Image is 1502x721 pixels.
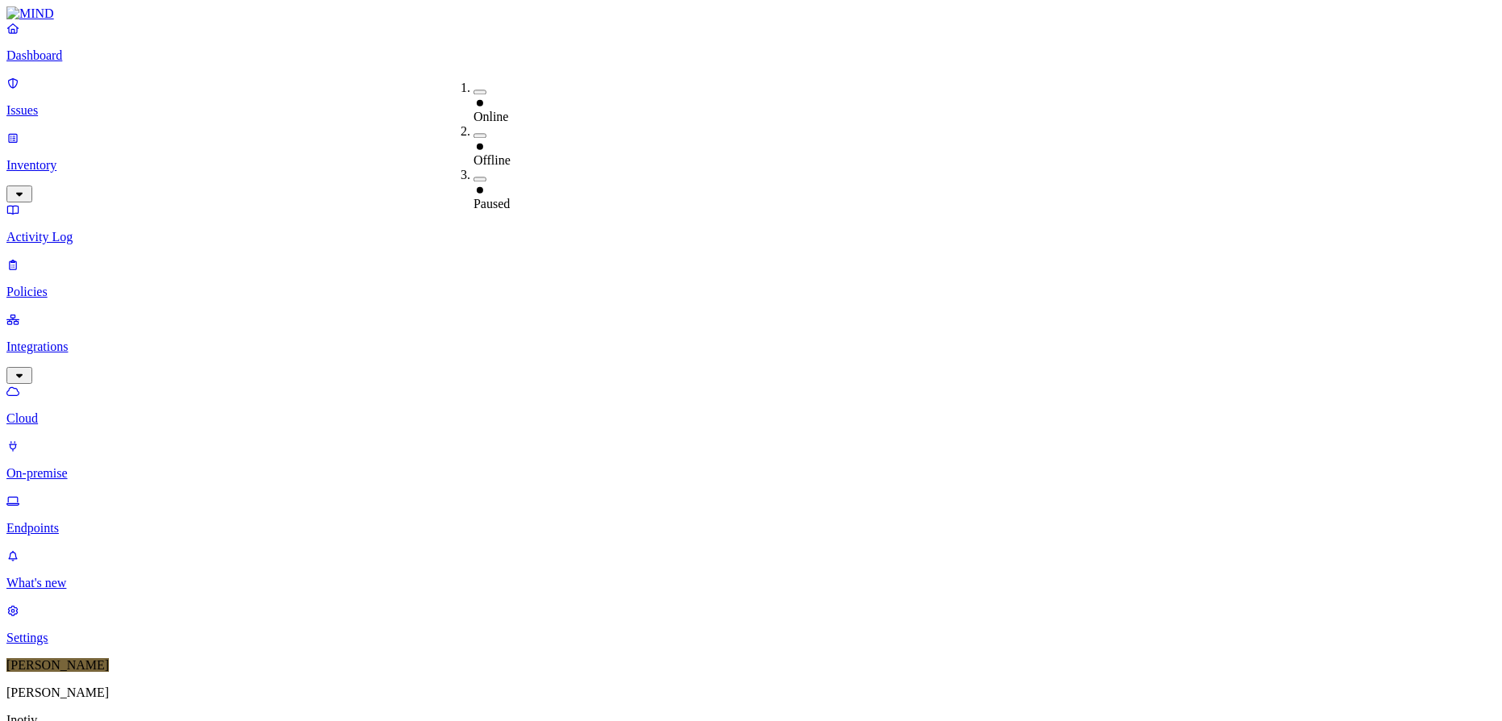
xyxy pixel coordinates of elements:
img: MIND [6,6,54,21]
p: Dashboard [6,48,1496,63]
a: Cloud [6,384,1496,426]
p: Policies [6,285,1496,299]
a: MIND [6,6,1496,21]
a: Settings [6,603,1496,645]
a: Endpoints [6,494,1496,536]
p: Activity Log [6,230,1496,244]
p: Endpoints [6,521,1496,536]
p: On-premise [6,466,1496,481]
a: What's new [6,548,1496,590]
span: [PERSON_NAME] [6,658,109,672]
a: On-premise [6,439,1496,481]
a: Activity Log [6,202,1496,244]
a: Inventory [6,131,1496,200]
p: Inventory [6,158,1496,173]
p: Settings [6,631,1496,645]
a: Policies [6,257,1496,299]
p: Issues [6,103,1496,118]
a: Dashboard [6,21,1496,63]
p: [PERSON_NAME] [6,686,1496,700]
p: What's new [6,576,1496,590]
p: Integrations [6,340,1496,354]
p: Cloud [6,411,1496,426]
a: Integrations [6,312,1496,381]
a: Issues [6,76,1496,118]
